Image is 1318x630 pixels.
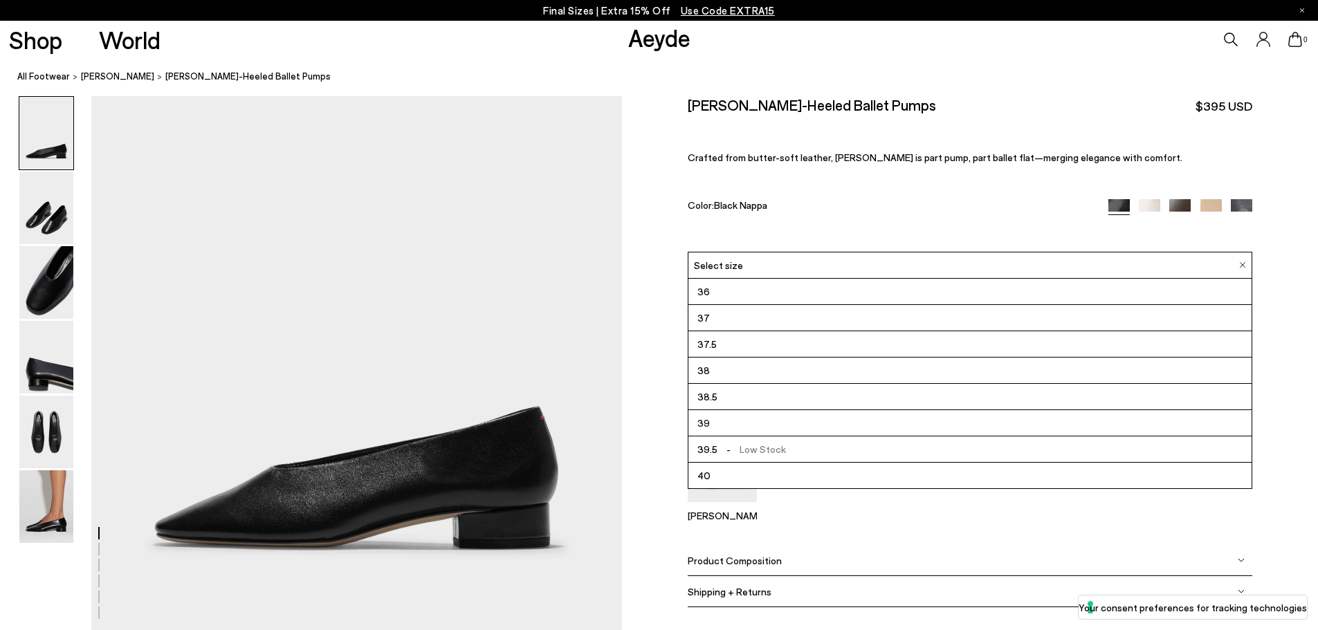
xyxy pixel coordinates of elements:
[688,586,771,597] span: Shipping + Returns
[19,172,73,244] img: Delia Low-Heeled Ballet Pumps - Image 2
[694,258,743,272] span: Select size
[19,321,73,393] img: Delia Low-Heeled Ballet Pumps - Image 4
[1238,557,1245,564] img: svg%3E
[681,4,775,17] span: Navigate to /collections/ss25-final-sizes
[165,69,331,84] span: [PERSON_NAME]-Heeled Ballet Pumps
[543,2,775,19] p: Final Sizes | Extra 15% Off
[697,388,717,405] span: 38.5
[688,510,757,521] p: [PERSON_NAME]
[697,441,717,458] span: 39.5
[17,69,70,84] a: All Footwear
[1288,32,1302,47] a: 0
[697,414,710,432] span: 39
[17,58,1318,96] nav: breadcrumb
[19,97,73,169] img: Delia Low-Heeled Ballet Pumps - Image 1
[717,443,740,455] span: -
[81,69,154,84] a: [PERSON_NAME]
[688,199,1090,215] div: Color:
[1079,595,1307,619] button: Your consent preferences for tracking technologies
[697,467,711,484] span: 40
[688,96,936,113] h2: [PERSON_NAME]-Heeled Ballet Pumps
[697,309,710,326] span: 37
[19,246,73,319] img: Delia Low-Heeled Ballet Pumps - Image 3
[688,492,757,521] a: Kirsten Ballet Flats [PERSON_NAME]
[1302,36,1309,44] span: 0
[81,71,154,82] span: [PERSON_NAME]
[19,470,73,543] img: Delia Low-Heeled Ballet Pumps - Image 6
[1079,600,1307,615] label: Your consent preferences for tracking technologies
[697,362,710,379] span: 38
[688,555,782,566] span: Product Composition
[628,23,690,52] a: Aeyde
[9,28,62,52] a: Shop
[714,199,767,211] span: Black Nappa
[697,283,710,300] span: 36
[717,441,786,458] span: Low Stock
[99,28,161,52] a: World
[697,335,717,353] span: 37.5
[19,396,73,468] img: Delia Low-Heeled Ballet Pumps - Image 5
[688,151,1182,163] span: Crafted from butter-soft leather, [PERSON_NAME] is part pump, part ballet flat—merging elegance w...
[1196,98,1252,115] span: $395 USD
[1238,588,1245,595] img: svg%3E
